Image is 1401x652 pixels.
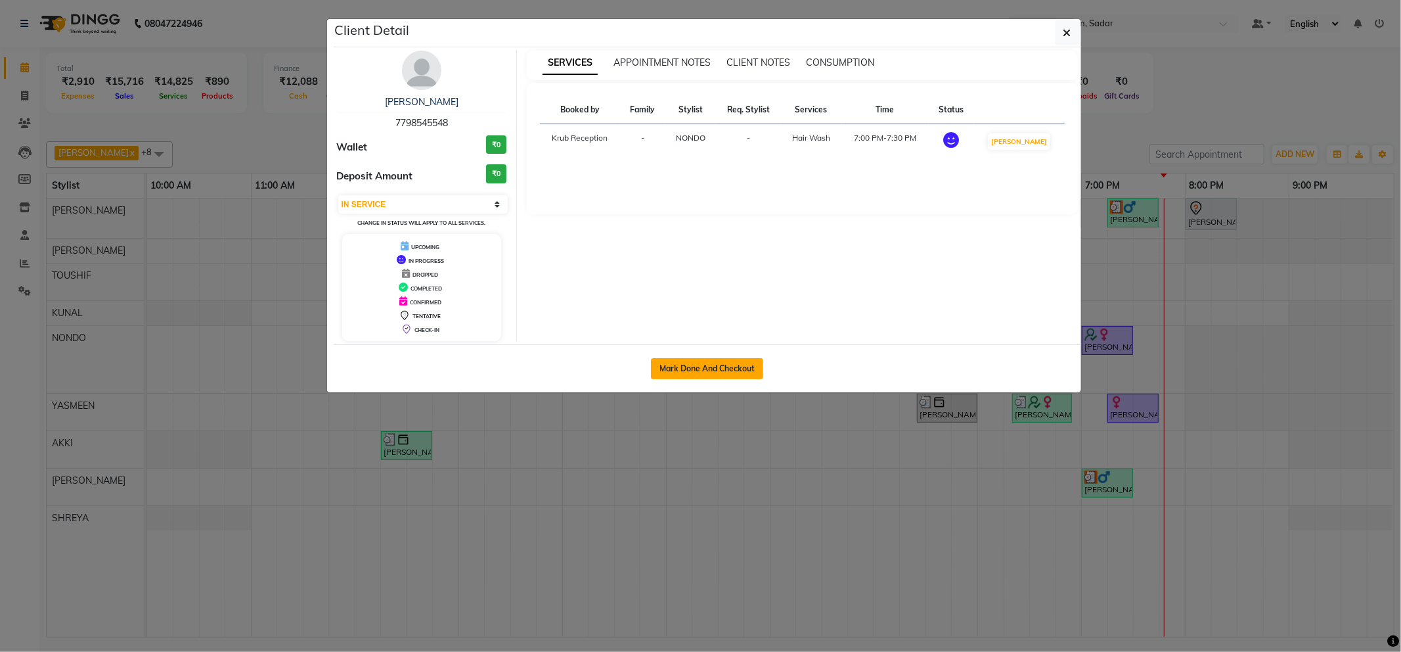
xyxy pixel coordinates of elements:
span: CHECK-IN [414,327,439,333]
span: Deposit Amount [337,169,413,184]
td: - [620,124,665,160]
th: Booked by [540,96,620,124]
span: COMPLETED [411,285,442,292]
th: Family [620,96,665,124]
button: Mark Done And Checkout [651,358,763,379]
span: 7798545548 [395,117,448,129]
span: CONSUMPTION [806,57,874,68]
div: Hair Wash [789,132,834,144]
td: 7:00 PM-7:30 PM [841,124,929,160]
td: - [716,124,781,160]
span: NONDO [676,133,705,143]
button: [PERSON_NAME] [988,133,1050,150]
h3: ₹0 [486,164,506,183]
a: [PERSON_NAME] [385,96,458,108]
span: IN PROGRESS [409,258,444,264]
small: Change in status will apply to all services. [357,220,485,226]
h5: Client Detail [335,20,410,40]
th: Req. Stylist [716,96,781,124]
span: Wallet [337,140,368,155]
span: UPCOMING [411,244,439,250]
th: Status [929,96,974,124]
span: CONFIRMED [410,299,441,306]
span: TENTATIVE [412,313,441,319]
td: Krub Reception [540,124,620,160]
h3: ₹0 [486,135,506,154]
span: APPOINTMENT NOTES [613,57,711,68]
img: avatar [402,51,441,90]
th: Stylist [665,96,716,124]
span: DROPPED [412,271,438,278]
span: SERVICES [543,51,598,75]
th: Time [841,96,929,124]
span: CLIENT NOTES [726,57,790,68]
th: Services [781,96,841,124]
